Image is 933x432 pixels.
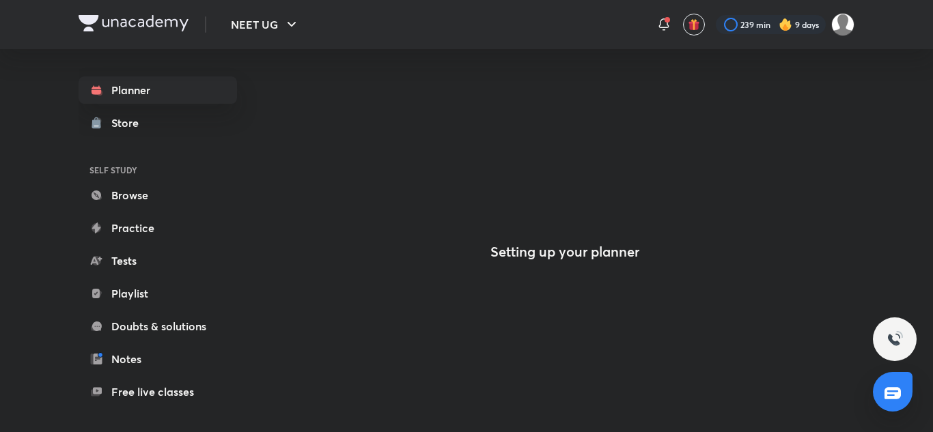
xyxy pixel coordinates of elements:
a: Planner [79,76,237,104]
a: Doubts & solutions [79,313,237,340]
img: streak [779,18,792,31]
a: Browse [79,182,237,209]
a: Free live classes [79,378,237,405]
img: Company Logo [79,15,189,31]
a: Notes [79,345,237,373]
img: avatar [688,18,700,31]
h6: SELF STUDY [79,158,237,182]
a: Company Logo [79,15,189,35]
a: Practice [79,214,237,242]
h4: Setting up your planner [490,244,639,260]
a: Playlist [79,280,237,307]
div: Store [111,115,147,131]
button: NEET UG [223,11,308,38]
a: Tests [79,247,237,274]
img: ttu [887,331,903,347]
img: Mahi Singh [831,13,854,36]
button: avatar [683,14,705,35]
a: Store [79,109,237,136]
